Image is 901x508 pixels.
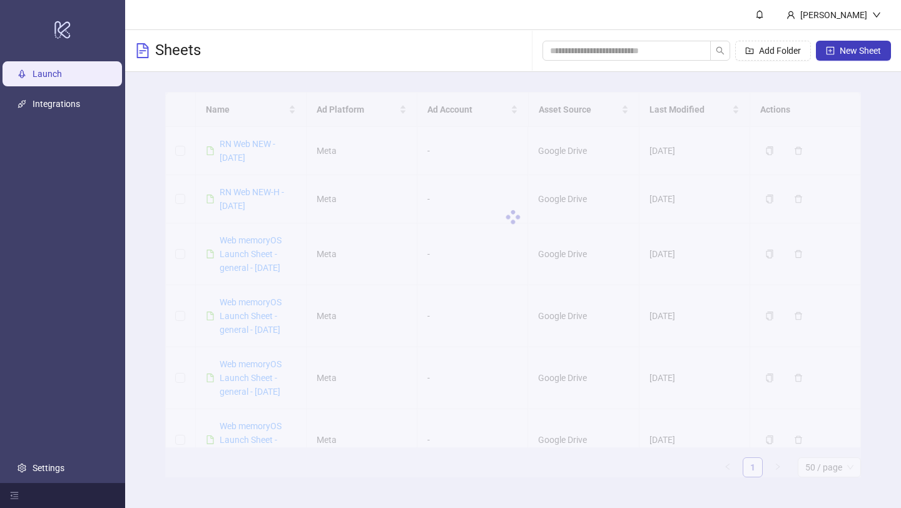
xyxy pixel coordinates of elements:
[745,46,754,55] span: folder-add
[33,69,62,79] a: Launch
[795,8,872,22] div: [PERSON_NAME]
[155,41,201,61] h3: Sheets
[755,10,764,19] span: bell
[826,46,835,55] span: plus-square
[10,491,19,500] span: menu-fold
[840,46,881,56] span: New Sheet
[872,11,881,19] span: down
[33,99,80,109] a: Integrations
[816,41,891,61] button: New Sheet
[759,46,801,56] span: Add Folder
[716,46,725,55] span: search
[135,43,150,58] span: file-text
[735,41,811,61] button: Add Folder
[786,11,795,19] span: user
[33,463,64,473] a: Settings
